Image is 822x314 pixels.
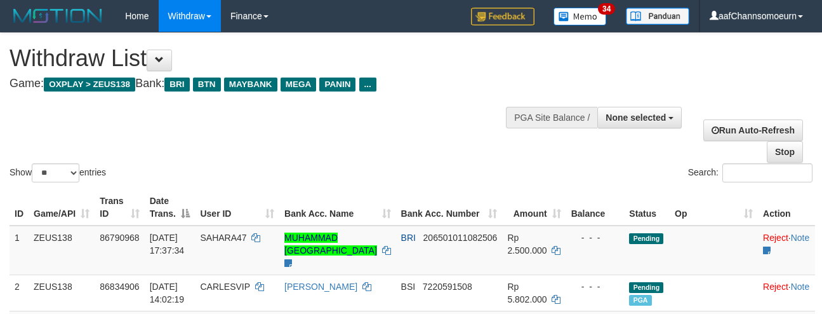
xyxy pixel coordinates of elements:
[10,275,29,311] td: 2
[554,8,607,25] img: Button%20Memo.svg
[10,46,535,71] h1: Withdraw List
[626,8,689,25] img: panduan.png
[758,189,815,226] th: Action
[150,282,185,304] span: [DATE] 14:02:19
[100,233,139,243] span: 86790968
[767,141,803,163] a: Stop
[29,189,95,226] th: Game/API: activate to sort column ascending
[471,8,534,25] img: Feedback.jpg
[284,282,357,292] a: [PERSON_NAME]
[791,233,810,243] a: Note
[95,189,144,226] th: Trans ID: activate to sort column ascending
[507,282,547,304] span: Rp 5.802.000
[150,233,185,256] span: [DATE] 17:37:34
[29,226,95,275] td: ZEUS138
[164,78,189,92] span: BRI
[722,163,812,182] input: Search:
[629,233,663,244] span: Pending
[598,3,615,15] span: 34
[423,282,472,292] span: Copy 7220591508 to clipboard
[688,163,812,182] label: Search:
[571,280,620,293] div: - - -
[507,233,547,256] span: Rp 2.500.000
[200,282,249,292] span: CARLESVIP
[10,78,535,90] h4: Game: Bank:
[145,189,196,226] th: Date Trans.: activate to sort column descending
[10,189,29,226] th: ID
[758,275,815,311] td: ·
[629,282,663,293] span: Pending
[224,78,277,92] span: MAYBANK
[571,231,620,244] div: - - -
[670,189,758,226] th: Op: activate to sort column ascending
[396,189,503,226] th: Bank Acc. Number: activate to sort column ascending
[629,295,651,306] span: Marked by aafsreyleap
[32,163,79,182] select: Showentries
[703,119,803,141] a: Run Auto-Refresh
[624,189,670,226] th: Status
[100,282,139,292] span: 86834906
[758,226,815,275] td: ·
[359,78,376,92] span: ...
[29,275,95,311] td: ZEUS138
[763,233,788,243] a: Reject
[423,233,498,243] span: Copy 206501011082506 to clipboard
[281,78,317,92] span: MEGA
[10,226,29,275] td: 1
[193,78,221,92] span: BTN
[279,189,396,226] th: Bank Acc. Name: activate to sort column ascending
[506,107,597,128] div: PGA Site Balance /
[791,282,810,292] a: Note
[10,6,106,25] img: MOTION_logo.png
[319,78,355,92] span: PANIN
[401,233,416,243] span: BRI
[606,113,666,123] span: None selected
[44,78,135,92] span: OXPLAY > ZEUS138
[10,163,106,182] label: Show entries
[195,189,279,226] th: User ID: activate to sort column ascending
[200,233,246,243] span: SAHARA47
[401,282,416,292] span: BSI
[763,282,788,292] a: Reject
[284,233,377,256] a: MUHAMMAD [GEOGRAPHIC_DATA]
[597,107,682,128] button: None selected
[566,189,625,226] th: Balance
[502,189,566,226] th: Amount: activate to sort column ascending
